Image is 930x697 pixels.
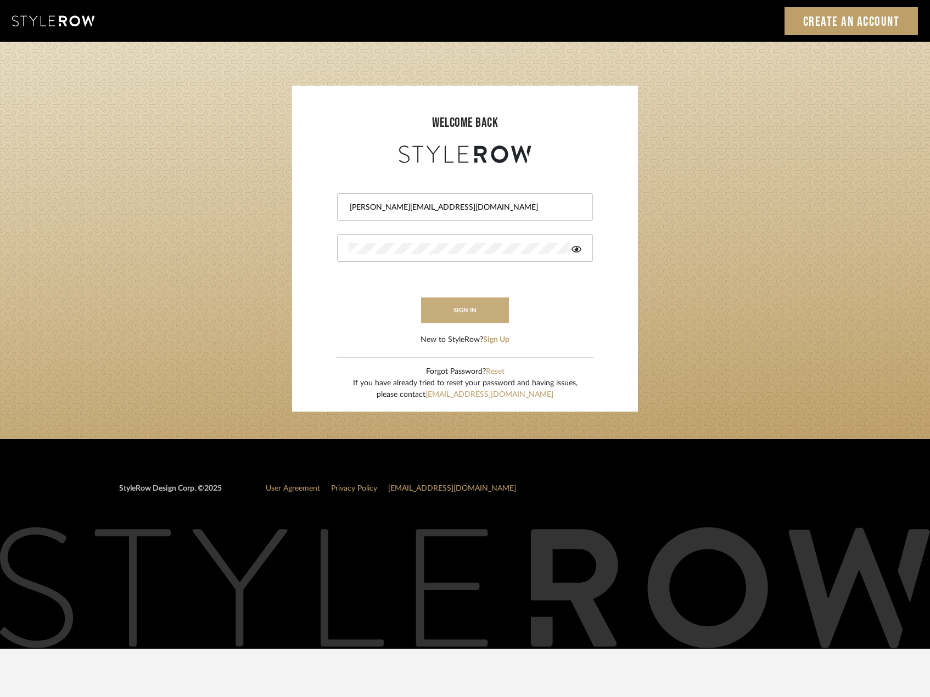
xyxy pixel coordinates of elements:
[353,378,578,401] div: If you have already tried to reset your password and having issues, please contact
[483,334,509,346] button: Sign Up
[353,366,578,378] div: Forgot Password?
[425,391,553,398] a: [EMAIL_ADDRESS][DOMAIN_NAME]
[421,297,509,323] button: sign in
[421,334,509,346] div: New to StyleRow?
[785,7,918,35] a: Create an Account
[266,485,320,492] a: User Agreement
[486,366,505,378] button: Reset
[331,485,377,492] a: Privacy Policy
[388,485,516,492] a: [EMAIL_ADDRESS][DOMAIN_NAME]
[303,113,627,133] div: welcome back
[119,483,222,503] div: StyleRow Design Corp. ©2025
[349,202,579,213] input: Email Address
